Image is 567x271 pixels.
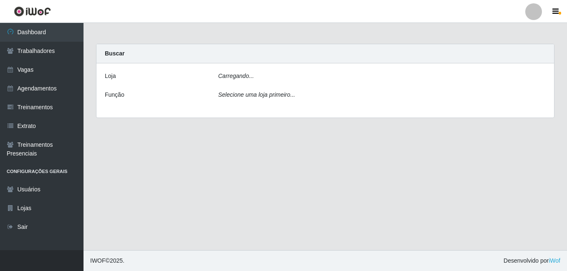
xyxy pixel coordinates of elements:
[105,50,124,57] strong: Buscar
[105,90,124,99] label: Função
[549,257,560,264] a: iWof
[90,257,106,264] span: IWOF
[218,73,254,79] i: Carregando...
[218,91,295,98] i: Selecione uma loja primeiro...
[90,256,124,265] span: © 2025 .
[14,6,51,17] img: CoreUI Logo
[105,72,116,80] label: Loja
[504,256,560,265] span: Desenvolvido por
